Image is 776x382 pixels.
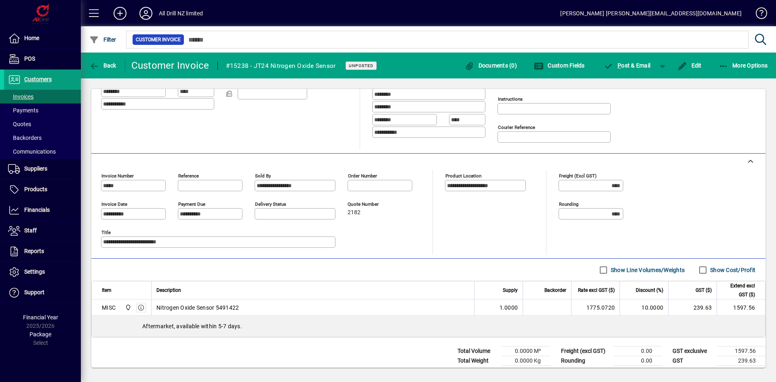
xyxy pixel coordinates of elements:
[498,125,535,130] mat-label: Courier Reference
[453,356,502,366] td: Total Weight
[750,2,766,28] a: Knowledge Base
[101,173,134,179] mat-label: Invoice number
[668,366,717,376] td: GST inclusive
[4,221,81,241] a: Staff
[348,202,396,207] span: Quote number
[717,346,765,356] td: 1597.56
[8,107,38,114] span: Payments
[722,281,755,299] span: Extend excl GST ($)
[502,346,550,356] td: 0.0000 M³
[557,346,614,356] td: Freight (excl GST)
[24,186,47,192] span: Products
[4,283,81,303] a: Support
[92,316,765,337] div: Aftermarket, available within 5-7 days.
[156,286,181,295] span: Description
[4,117,81,131] a: Quotes
[101,230,111,235] mat-label: Title
[717,366,765,376] td: 1837.19
[87,32,118,47] button: Filter
[30,331,51,338] span: Package
[445,173,481,179] mat-label: Product location
[24,35,39,41] span: Home
[4,90,81,103] a: Invoices
[8,148,56,155] span: Communications
[87,58,118,73] button: Back
[614,346,662,356] td: 0.00
[226,59,336,72] div: #15238 - JT24 Nitrogen Oxide Sensor
[503,286,518,295] span: Supply
[453,346,502,356] td: Total Volume
[133,6,159,21] button: Profile
[178,173,199,179] mat-label: Reference
[24,207,50,213] span: Financials
[102,304,116,312] div: MISC
[498,96,523,102] mat-label: Instructions
[4,200,81,220] a: Financials
[609,266,685,274] label: Show Line Volumes/Weights
[24,289,44,295] span: Support
[668,356,717,366] td: GST
[24,227,37,234] span: Staff
[534,62,585,69] span: Custom Fields
[4,131,81,145] a: Backorders
[668,300,717,316] td: 239.63
[4,49,81,69] a: POS
[709,266,755,274] label: Show Cost/Profit
[89,36,116,43] span: Filter
[81,58,125,73] app-page-header-button: Back
[600,58,655,73] button: Post & Email
[24,165,47,172] span: Suppliers
[24,76,52,82] span: Customers
[557,356,614,366] td: Rounding
[24,248,44,254] span: Reports
[101,201,127,207] mat-label: Invoice date
[604,62,651,69] span: ost & Email
[668,346,717,356] td: GST exclusive
[544,286,566,295] span: Backorder
[4,262,81,282] a: Settings
[677,62,702,69] span: Edit
[618,62,621,69] span: P
[560,7,742,20] div: [PERSON_NAME] [PERSON_NAME][EMAIL_ADDRESS][DOMAIN_NAME]
[159,7,203,20] div: All Drill NZ limited
[255,201,286,207] mat-label: Delivery status
[620,300,668,316] td: 10.0000
[502,356,550,366] td: 0.0000 Kg
[559,173,597,179] mat-label: Freight (excl GST)
[131,59,209,72] div: Customer Invoice
[4,145,81,158] a: Communications
[102,286,112,295] span: Item
[576,304,615,312] div: 1775.0720
[696,286,712,295] span: GST ($)
[719,62,768,69] span: More Options
[578,286,615,295] span: Rate excl GST ($)
[4,159,81,179] a: Suppliers
[4,103,81,117] a: Payments
[500,304,518,312] span: 1.0000
[717,356,765,366] td: 239.63
[559,201,578,207] mat-label: Rounding
[614,356,662,366] td: 0.00
[107,6,133,21] button: Add
[24,268,45,275] span: Settings
[123,303,132,312] span: All Drill NZ Limited
[462,58,519,73] button: Documents (0)
[675,58,704,73] button: Edit
[136,36,181,44] span: Customer Invoice
[464,62,517,69] span: Documents (0)
[4,28,81,49] a: Home
[349,63,373,68] span: Unposted
[4,179,81,200] a: Products
[717,300,765,316] td: 1597.56
[348,209,361,216] span: 2182
[348,173,377,179] mat-label: Order number
[89,62,116,69] span: Back
[4,241,81,262] a: Reports
[8,135,42,141] span: Backorders
[532,58,587,73] button: Custom Fields
[23,314,58,321] span: Financial Year
[24,55,35,62] span: POS
[717,58,770,73] button: More Options
[8,121,31,127] span: Quotes
[156,304,239,312] span: Nitrogen Oxide Sensor 5491422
